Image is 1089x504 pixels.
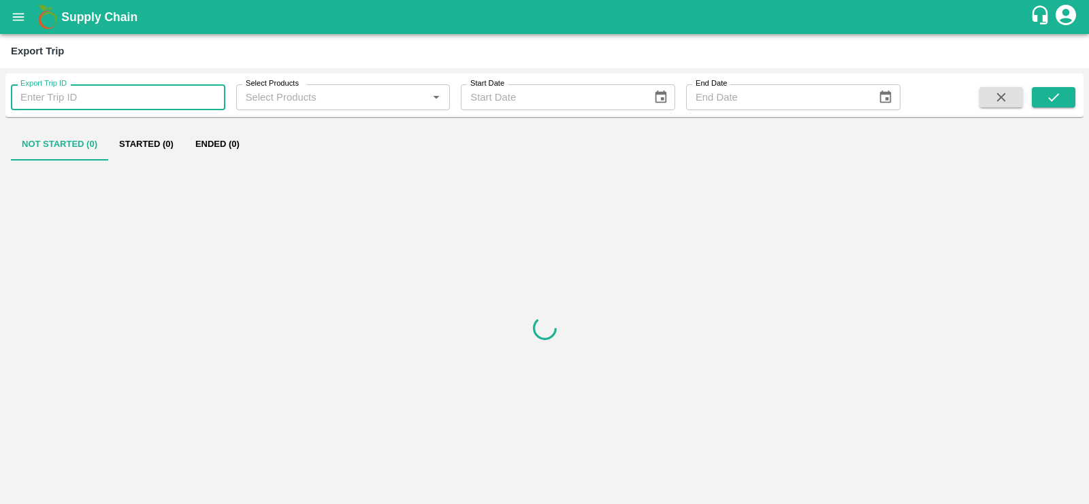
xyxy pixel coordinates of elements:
[11,42,64,60] div: Export Trip
[246,78,299,89] label: Select Products
[61,7,1030,27] a: Supply Chain
[11,128,108,161] button: Not Started (0)
[648,84,674,110] button: Choose date
[34,3,61,31] img: logo
[61,10,137,24] b: Supply Chain
[1030,5,1054,29] div: customer-support
[3,1,34,33] button: open drawer
[240,88,424,106] input: Select Products
[873,84,898,110] button: Choose date
[1054,3,1078,31] div: account of current user
[108,128,184,161] button: Started (0)
[20,78,67,89] label: Export Trip ID
[696,78,727,89] label: End Date
[11,84,225,110] input: Enter Trip ID
[184,128,250,161] button: Ended (0)
[427,88,445,106] button: Open
[470,78,504,89] label: Start Date
[461,84,642,110] input: Start Date
[686,84,867,110] input: End Date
